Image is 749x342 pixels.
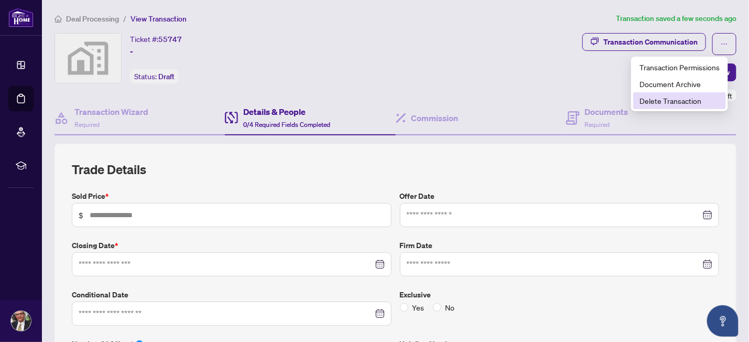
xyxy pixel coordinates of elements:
[8,8,34,27] img: logo
[243,105,330,118] h4: Details & People
[72,289,392,301] label: Conditional Date
[158,72,175,81] span: Draft
[616,13,736,25] article: Transaction saved a few seconds ago
[639,78,720,90] span: Document Archive
[400,240,720,251] label: Firm Date
[400,190,720,202] label: Offer Date
[55,15,62,23] span: home
[123,13,126,25] li: /
[74,105,148,118] h4: Transaction Wizard
[131,14,187,24] span: View Transaction
[707,305,739,337] button: Open asap
[639,61,720,73] span: Transaction Permissions
[79,209,83,221] span: $
[411,112,459,124] h4: Commission
[243,121,330,129] span: 0/4 Required Fields Completed
[408,302,429,313] span: Yes
[130,45,133,58] span: -
[72,190,392,202] label: Sold Price
[603,34,698,50] div: Transaction Communication
[441,302,459,313] span: No
[55,34,121,83] img: svg%3e
[11,311,31,331] img: Profile Icon
[585,105,628,118] h4: Documents
[74,121,100,129] span: Required
[130,33,182,45] div: Ticket #:
[158,35,182,44] span: 55747
[585,121,610,129] span: Required
[400,289,720,301] label: Exclusive
[72,161,719,178] h2: Trade Details
[639,95,720,106] span: Delete Transaction
[130,69,179,83] div: Status:
[582,33,706,51] button: Transaction Communication
[66,14,119,24] span: Deal Processing
[721,40,728,48] span: ellipsis
[72,240,392,251] label: Closing Date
